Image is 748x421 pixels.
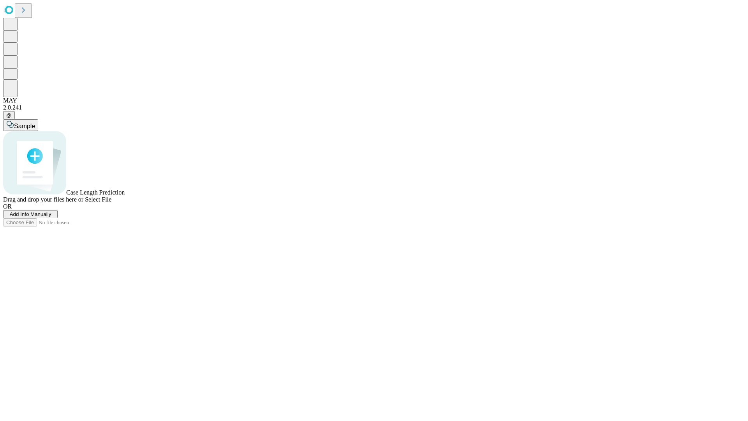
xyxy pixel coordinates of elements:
span: Sample [14,123,35,129]
button: @ [3,111,15,119]
span: Add Info Manually [10,211,51,217]
div: MAY [3,97,745,104]
div: 2.0.241 [3,104,745,111]
span: @ [6,112,12,118]
span: OR [3,203,12,210]
span: Drag and drop your files here or [3,196,83,203]
button: Add Info Manually [3,210,58,218]
span: Select File [85,196,111,203]
button: Sample [3,119,38,131]
span: Case Length Prediction [66,189,125,196]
